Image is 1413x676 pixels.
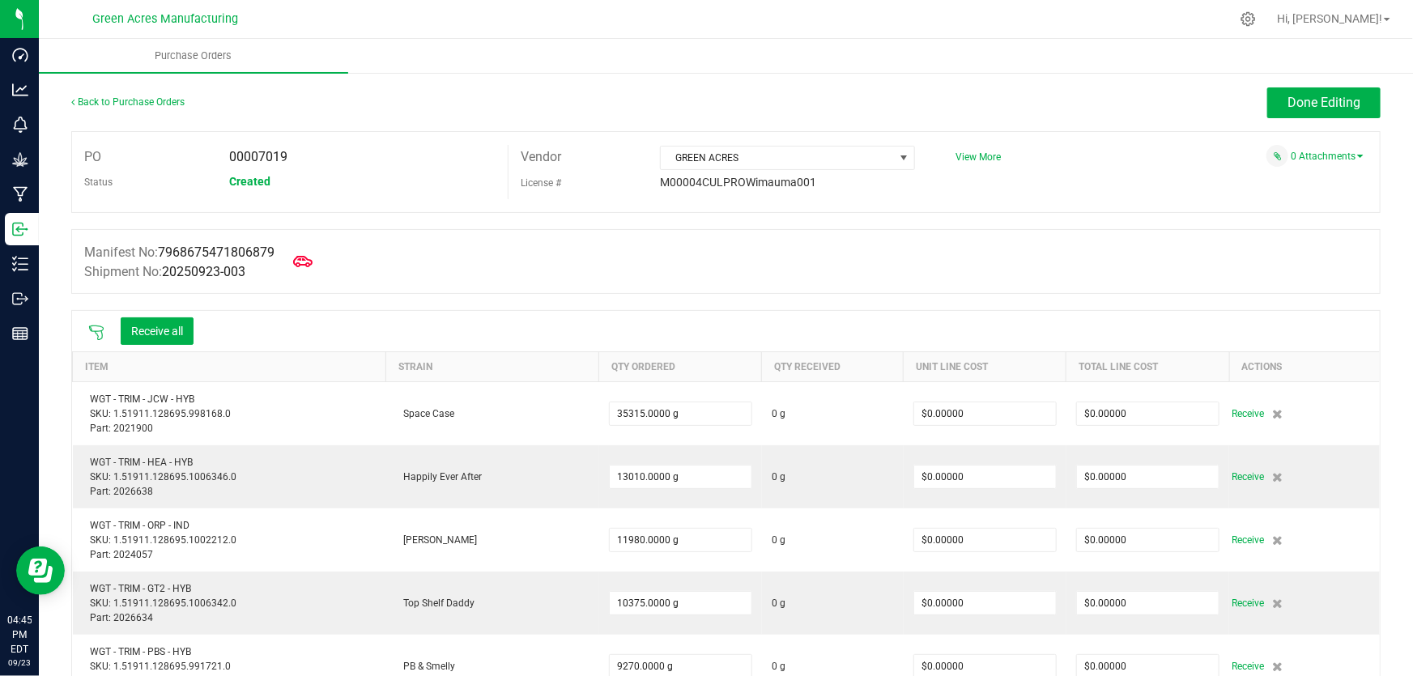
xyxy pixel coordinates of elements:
span: Receive [1232,467,1264,487]
p: 09/23 [7,657,32,669]
a: 0 Attachments [1291,151,1364,162]
label: Manifest No: [84,243,275,262]
iframe: Resource center [16,546,65,595]
div: WGT - TRIM - HEA - HYB SKU: 1.51911.128695.1006346.0 Part: 2026638 [83,455,377,499]
span: Attach a document [1266,145,1288,167]
input: $0.00000 [914,402,1056,425]
span: Receive [1232,657,1264,676]
div: WGT - TRIM - GT2 - HYB SKU: 1.51911.128695.1006342.0 Part: 2026634 [83,581,377,625]
input: $0.00000 [1077,466,1219,488]
a: View More [956,151,1002,163]
label: Status [84,170,113,194]
input: 0 g [610,402,751,425]
inline-svg: Manufacturing [12,186,28,202]
span: Space Case [395,408,454,419]
label: Vendor [521,145,561,169]
span: Mark as Arrived [287,245,319,278]
span: Hi, [PERSON_NAME]! [1277,12,1382,25]
a: Back to Purchase Orders [71,96,185,108]
input: 0 g [610,529,751,551]
a: Purchase Orders [39,39,348,73]
span: 0 g [772,596,785,610]
div: WGT - TRIM - ORP - IND SKU: 1.51911.128695.1002212.0 Part: 2024057 [83,518,377,562]
span: 00007019 [229,149,287,164]
span: Done Editing [1287,95,1360,110]
span: 20250923-003 [162,264,245,279]
p: 04:45 PM EDT [7,613,32,657]
span: GREEN ACRES [661,147,893,169]
span: Receive [1232,404,1264,423]
span: 0 g [772,659,785,674]
input: $0.00000 [1077,592,1219,614]
span: PB & Smelly [395,661,455,672]
span: 0 g [772,406,785,421]
label: License # [521,171,561,195]
input: $0.00000 [1077,529,1219,551]
input: 0 g [610,592,751,614]
input: 0 g [610,466,751,488]
div: Manage settings [1238,11,1258,27]
button: Receive all [121,317,194,345]
inline-svg: Dashboard [12,47,28,63]
span: Purchase Orders [133,49,253,63]
inline-svg: Inbound [12,221,28,237]
span: Green Acres Manufacturing [92,12,238,26]
span: [PERSON_NAME] [395,534,477,546]
span: Happily Ever After [395,471,482,483]
inline-svg: Grow [12,151,28,168]
input: $0.00000 [1077,402,1219,425]
th: Item [73,351,386,381]
input: $0.00000 [914,529,1056,551]
label: PO [84,145,101,169]
inline-svg: Inventory [12,256,28,272]
span: Receive [1232,530,1264,550]
inline-svg: Reports [12,325,28,342]
span: Receive [1232,593,1264,613]
th: Qty Ordered [599,351,762,381]
th: Actions [1229,351,1380,381]
input: $0.00000 [914,592,1056,614]
input: $0.00000 [914,466,1056,488]
inline-svg: Outbound [12,291,28,307]
span: Scan packages to receive [88,325,104,341]
button: Done Editing [1267,87,1381,118]
inline-svg: Analytics [12,82,28,98]
span: Created [229,175,270,188]
span: Top Shelf Daddy [395,597,475,609]
span: 0 g [772,470,785,484]
th: Qty Received [762,351,904,381]
th: Total Line Cost [1066,351,1229,381]
inline-svg: Monitoring [12,117,28,133]
th: Strain [385,351,598,381]
span: 0 g [772,533,785,547]
th: Unit Line Cost [904,351,1066,381]
label: Shipment No: [84,262,245,282]
span: M00004CULPROWimauma001 [660,176,816,189]
div: WGT - TRIM - JCW - HYB SKU: 1.51911.128695.998168.0 Part: 2021900 [83,392,377,436]
span: 7968675471806879 [158,244,275,260]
